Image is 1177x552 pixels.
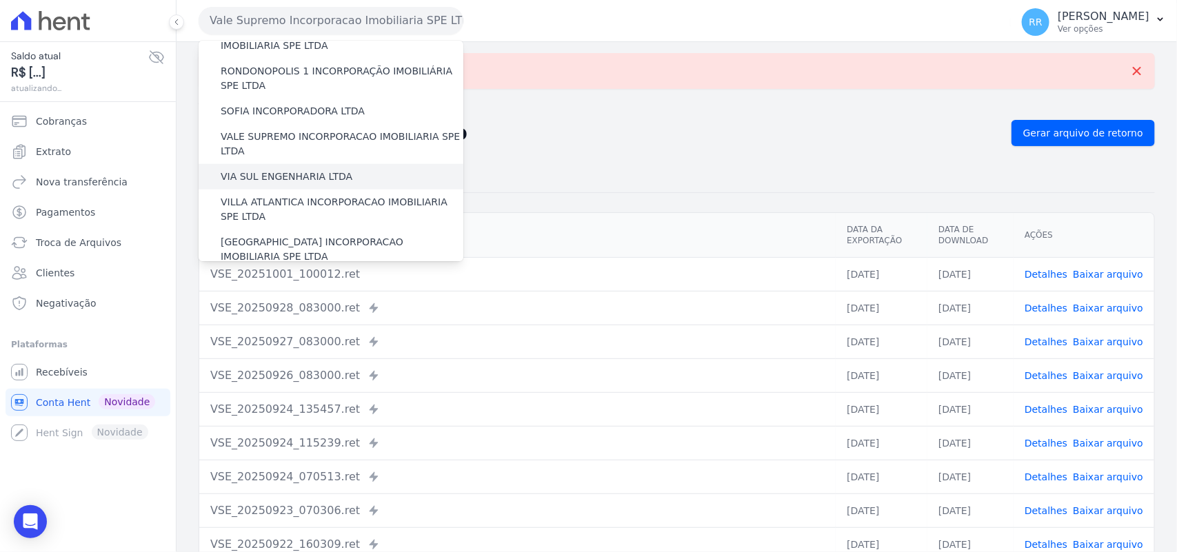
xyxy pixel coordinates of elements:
[1025,303,1067,314] a: Detalhes
[221,235,463,264] label: [GEOGRAPHIC_DATA] INCORPORACAO IMOBILIARIA SPE LTDA
[6,168,170,196] a: Nova transferência
[927,460,1014,493] td: [DATE]
[927,325,1014,358] td: [DATE]
[1073,370,1143,381] a: Baixar arquivo
[210,502,825,519] div: VSE_20250923_070306.ret
[210,435,825,451] div: VSE_20250924_115239.ret
[1073,404,1143,415] a: Baixar arquivo
[221,195,463,224] label: VILLA ATLANTICA INCORPORACAO IMOBILIARIA SPE LTDA
[221,64,463,93] label: RONDONOPOLIS 1 INCORPORAÇÃO IMOBILIÁRIA SPE LTDA
[221,130,463,159] label: VALE SUPREMO INCORPORACAO IMOBILIARIA SPE LTDA
[36,236,121,249] span: Troca de Arquivos
[11,49,148,63] span: Saldo atual
[1025,370,1067,381] a: Detalhes
[199,123,1000,143] h2: Exportações de Retorno
[1025,438,1067,449] a: Detalhes
[6,358,170,386] a: Recebíveis
[210,266,825,283] div: VSE_20251001_100012.ret
[1025,336,1067,347] a: Detalhes
[1073,303,1143,314] a: Baixar arquivo
[1073,438,1143,449] a: Baixar arquivo
[199,213,836,258] th: Arquivo
[199,100,1155,114] nav: Breadcrumb
[6,389,170,416] a: Conta Hent Novidade
[14,505,47,538] div: Open Intercom Messenger
[36,145,71,159] span: Extrato
[836,291,927,325] td: [DATE]
[836,213,927,258] th: Data da Exportação
[11,336,165,353] div: Plataformas
[11,63,148,82] span: R$ [...]
[1025,404,1067,415] a: Detalhes
[6,289,170,317] a: Negativação
[99,394,155,409] span: Novidade
[927,291,1014,325] td: [DATE]
[1025,269,1067,280] a: Detalhes
[221,170,352,184] label: VIA SUL ENGENHARIA LTDA
[927,358,1014,392] td: [DATE]
[927,392,1014,426] td: [DATE]
[11,108,165,447] nav: Sidebar
[836,358,927,392] td: [DATE]
[36,114,87,128] span: Cobranças
[836,493,927,527] td: [DATE]
[836,460,927,493] td: [DATE]
[1058,23,1149,34] p: Ver opções
[6,259,170,287] a: Clientes
[1058,10,1149,23] p: [PERSON_NAME]
[927,213,1014,258] th: Data de Download
[927,426,1014,460] td: [DATE]
[36,396,90,409] span: Conta Hent
[36,266,74,280] span: Clientes
[210,300,825,316] div: VSE_20250928_083000.ret
[1073,471,1143,482] a: Baixar arquivo
[1073,336,1143,347] a: Baixar arquivo
[6,138,170,165] a: Extrato
[210,367,825,384] div: VSE_20250926_083000.ret
[1073,539,1143,550] a: Baixar arquivo
[36,296,97,310] span: Negativação
[11,82,148,94] span: atualizando...
[199,7,463,34] button: Vale Supremo Incorporacao Imobiliaria SPE LTDA
[36,365,88,379] span: Recebíveis
[36,205,95,219] span: Pagamentos
[1011,3,1177,41] button: RR [PERSON_NAME] Ver opções
[927,257,1014,291] td: [DATE]
[221,104,365,119] label: SOFIA INCORPORADORA LTDA
[36,175,128,189] span: Nova transferência
[210,334,825,350] div: VSE_20250927_083000.ret
[210,469,825,485] div: VSE_20250924_070513.ret
[6,198,170,226] a: Pagamentos
[6,229,170,256] a: Troca de Arquivos
[1029,17,1042,27] span: RR
[1073,505,1143,516] a: Baixar arquivo
[836,325,927,358] td: [DATE]
[1025,505,1067,516] a: Detalhes
[1025,471,1067,482] a: Detalhes
[210,401,825,418] div: VSE_20250924_135457.ret
[836,426,927,460] td: [DATE]
[1012,120,1155,146] a: Gerar arquivo de retorno
[1073,269,1143,280] a: Baixar arquivo
[836,392,927,426] td: [DATE]
[1014,213,1154,258] th: Ações
[1025,539,1067,550] a: Detalhes
[927,493,1014,527] td: [DATE]
[1023,126,1143,140] span: Gerar arquivo de retorno
[836,257,927,291] td: [DATE]
[6,108,170,135] a: Cobranças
